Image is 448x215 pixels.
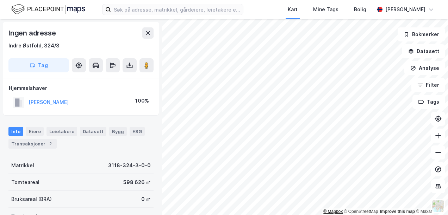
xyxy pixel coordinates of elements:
[8,41,60,50] div: Indre Østfold, 324/3
[46,127,77,136] div: Leietakere
[9,84,153,92] div: Hjemmelshaver
[135,97,149,105] div: 100%
[402,44,445,58] button: Datasett
[11,178,39,187] div: Tomteareal
[11,161,34,170] div: Matrikkel
[80,127,106,136] div: Datasett
[11,3,85,15] img: logo.f888ab2527a4732fd821a326f86c7f29.svg
[123,178,151,187] div: 598 626 ㎡
[26,127,44,136] div: Eiere
[344,209,378,214] a: OpenStreetMap
[413,181,448,215] div: Kontrollprogram for chat
[8,27,57,39] div: Ingen adresse
[398,27,445,41] button: Bokmerker
[354,5,366,14] div: Bolig
[11,195,52,203] div: Bruksareal (BRA)
[313,5,338,14] div: Mine Tags
[412,95,445,109] button: Tags
[288,5,298,14] div: Kart
[411,78,445,92] button: Filter
[380,209,415,214] a: Improve this map
[109,127,127,136] div: Bygg
[47,140,54,147] div: 2
[111,4,243,15] input: Søk på adresse, matrikkel, gårdeiere, leietakere eller personer
[404,61,445,75] button: Analyse
[8,139,57,149] div: Transaksjoner
[141,195,151,203] div: 0 ㎡
[323,209,343,214] a: Mapbox
[108,161,151,170] div: 3118-324-3-0-0
[8,127,23,136] div: Info
[385,5,425,14] div: [PERSON_NAME]
[8,58,69,72] button: Tag
[413,181,448,215] iframe: Chat Widget
[130,127,145,136] div: ESG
